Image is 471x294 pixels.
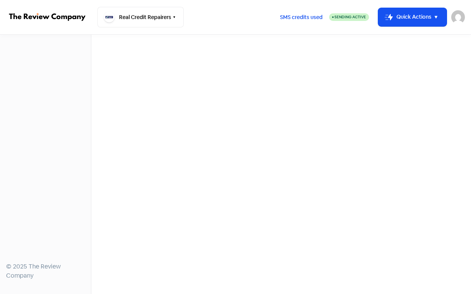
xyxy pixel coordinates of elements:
[329,13,369,22] a: Sending Active
[274,13,329,21] a: SMS credits used
[451,10,465,24] img: User
[334,14,366,19] span: Sending Active
[378,8,447,26] button: Quick Actions
[6,262,85,280] div: © 2025 The Review Company
[280,13,323,21] span: SMS credits used
[97,7,184,27] button: Real Credit Repairers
